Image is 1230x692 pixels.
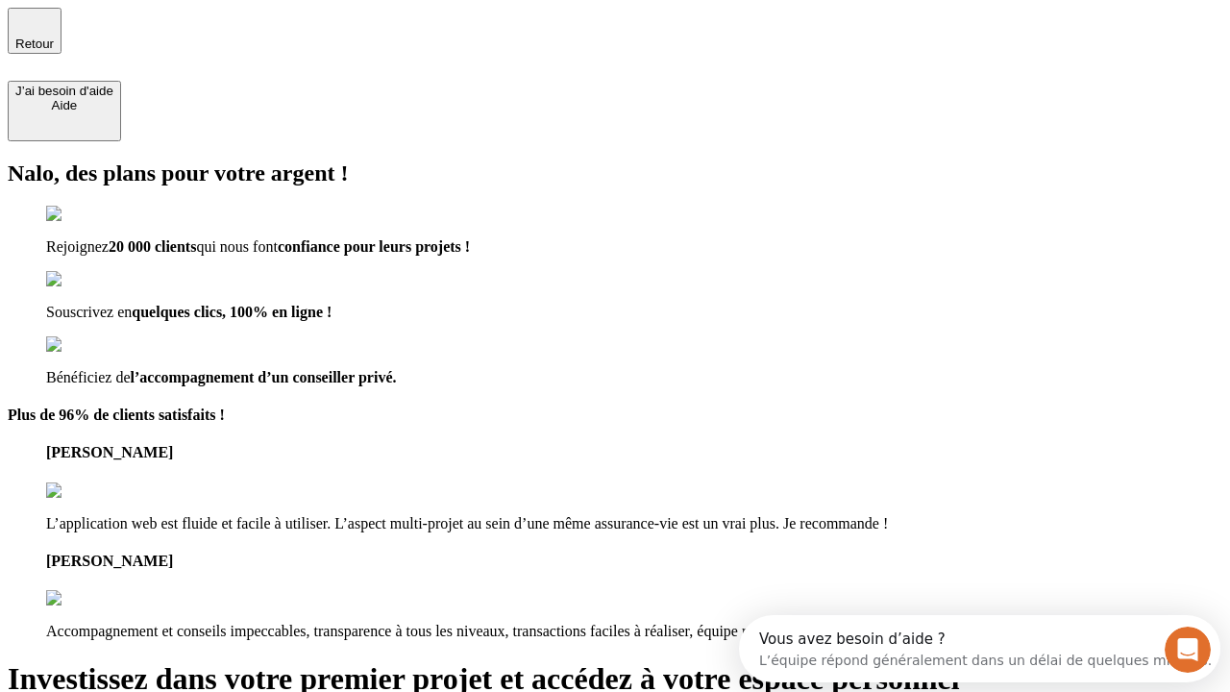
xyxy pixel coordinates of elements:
h2: Nalo, des plans pour votre argent ! [8,161,1222,186]
div: J’ai besoin d'aide [15,84,113,98]
img: reviews stars [46,482,141,500]
div: Vous avez besoin d’aide ? [20,16,473,32]
div: Ouvrir le Messenger Intercom [8,8,529,61]
p: L’application web est fluide et facile à utiliser. L’aspect multi-projet au sein d’une même assur... [46,515,1222,532]
span: Rejoignez [46,238,109,255]
img: reviews stars [46,590,141,607]
span: Souscrivez en [46,304,132,320]
span: quelques clics, 100% en ligne ! [132,304,332,320]
span: l’accompagnement d’un conseiller privé. [131,369,397,385]
button: Retour [8,8,61,54]
img: checkmark [46,271,129,288]
span: qui nous font [196,238,277,255]
h4: Plus de 96% de clients satisfaits ! [8,407,1222,424]
span: Bénéficiez de [46,369,131,385]
button: J’ai besoin d'aideAide [8,81,121,141]
img: checkmark [46,206,129,223]
iframe: Intercom live chat discovery launcher [739,615,1220,682]
p: Accompagnement et conseils impeccables, transparence à tous les niveaux, transactions faciles à r... [46,623,1222,640]
span: Retour [15,37,54,51]
div: L’équipe répond généralement dans un délai de quelques minutes. [20,32,473,52]
span: 20 000 clients [109,238,197,255]
div: Aide [15,98,113,112]
img: checkmark [46,336,129,354]
h4: [PERSON_NAME] [46,444,1222,461]
span: confiance pour leurs projets ! [278,238,470,255]
iframe: Intercom live chat [1165,627,1211,673]
h4: [PERSON_NAME] [46,553,1222,570]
